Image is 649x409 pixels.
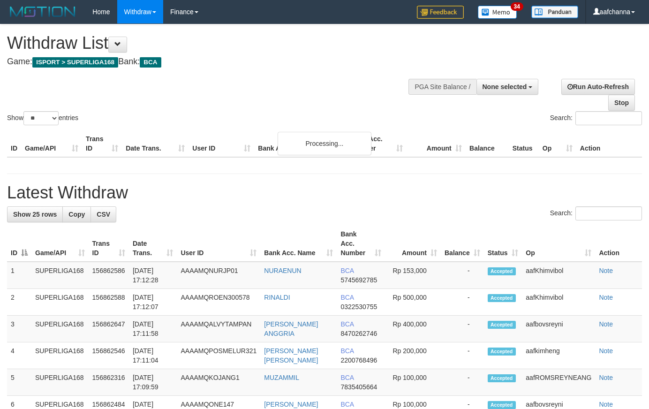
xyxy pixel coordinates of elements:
[599,401,613,408] a: Note
[82,130,122,157] th: Trans ID
[340,374,354,381] span: BCA
[539,130,576,157] th: Op
[466,130,509,157] th: Balance
[340,267,354,274] span: BCA
[264,374,299,381] a: MUZAMMIL
[21,130,82,157] th: Game/API
[32,57,118,68] span: ISPORT > SUPERLIGA168
[31,226,89,262] th: Game/API: activate to sort column ascending
[385,369,441,396] td: Rp 100,000
[340,356,377,364] span: Copy 2200768496 to clipboard
[340,294,354,301] span: BCA
[31,369,89,396] td: SUPERLIGA168
[599,320,613,328] a: Note
[7,316,31,342] td: 3
[550,111,642,125] label: Search:
[264,267,301,274] a: NURAENUN
[129,226,177,262] th: Date Trans.: activate to sort column ascending
[337,226,385,262] th: Bank Acc. Number: activate to sort column ascending
[484,226,522,262] th: Status: activate to sort column ascending
[608,95,635,111] a: Stop
[122,130,189,157] th: Date Trans.
[7,130,21,157] th: ID
[441,316,484,342] td: -
[89,262,129,289] td: 156862586
[177,262,260,289] td: AAAAMQNURJP01
[488,321,516,329] span: Accepted
[177,289,260,316] td: AAAAMQROEN300578
[7,206,63,222] a: Show 25 rows
[385,262,441,289] td: Rp 153,000
[385,316,441,342] td: Rp 400,000
[7,5,78,19] img: MOTION_logo.png
[31,342,89,369] td: SUPERLIGA168
[441,289,484,316] td: -
[561,79,635,95] a: Run Auto-Refresh
[511,2,523,11] span: 34
[264,320,318,337] a: [PERSON_NAME] ANGGRIA
[7,34,423,53] h1: Withdraw List
[31,316,89,342] td: SUPERLIGA168
[177,316,260,342] td: AAAAMQALVYTAMPAN
[7,226,31,262] th: ID: activate to sort column descending
[62,206,91,222] a: Copy
[407,130,466,157] th: Amount
[340,347,354,355] span: BCA
[13,211,57,218] span: Show 25 rows
[340,401,354,408] span: BCA
[340,276,377,284] span: Copy 5745692785 to clipboard
[595,226,642,262] th: Action
[7,183,642,202] h1: Latest Withdraw
[488,374,516,382] span: Accepted
[264,294,290,301] a: RINALDI
[264,401,318,408] a: [PERSON_NAME]
[522,226,595,262] th: Op: activate to sort column ascending
[340,320,354,328] span: BCA
[408,79,476,95] div: PGA Site Balance /
[177,369,260,396] td: AAAAMQKOJANG1
[488,267,516,275] span: Accepted
[478,6,517,19] img: Button%20Memo.svg
[522,342,595,369] td: aafkimheng
[599,294,613,301] a: Note
[89,316,129,342] td: 156862647
[23,111,59,125] select: Showentries
[129,289,177,316] td: [DATE] 17:12:07
[89,289,129,316] td: 156862588
[340,330,377,337] span: Copy 8470262746 to clipboard
[254,130,347,157] th: Bank Acc. Name
[441,342,484,369] td: -
[441,262,484,289] td: -
[347,130,407,157] th: Bank Acc. Number
[441,369,484,396] td: -
[260,226,337,262] th: Bank Acc. Name: activate to sort column ascending
[89,369,129,396] td: 156862316
[385,289,441,316] td: Rp 500,000
[7,342,31,369] td: 4
[575,111,642,125] input: Search:
[7,111,78,125] label: Show entries
[177,226,260,262] th: User ID: activate to sort column ascending
[483,83,527,91] span: None selected
[550,206,642,220] label: Search:
[599,267,613,274] a: Note
[488,401,516,409] span: Accepted
[385,226,441,262] th: Amount: activate to sort column ascending
[522,289,595,316] td: aafKhimvibol
[129,369,177,396] td: [DATE] 17:09:59
[599,347,613,355] a: Note
[91,206,116,222] a: CSV
[129,262,177,289] td: [DATE] 17:12:28
[7,262,31,289] td: 1
[7,289,31,316] td: 2
[476,79,539,95] button: None selected
[385,342,441,369] td: Rp 200,000
[7,369,31,396] td: 5
[129,342,177,369] td: [DATE] 17:11:04
[264,347,318,364] a: [PERSON_NAME] [PERSON_NAME]
[31,262,89,289] td: SUPERLIGA168
[522,262,595,289] td: aafKhimvibol
[140,57,161,68] span: BCA
[599,374,613,381] a: Note
[68,211,85,218] span: Copy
